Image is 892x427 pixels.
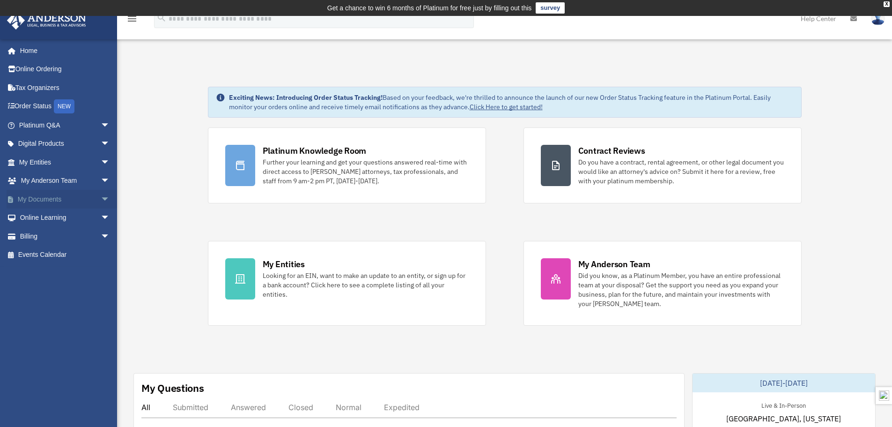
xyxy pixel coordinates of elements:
[693,374,875,392] div: [DATE]-[DATE]
[263,145,367,157] div: Platinum Knowledge Room
[7,78,124,97] a: Tax Organizers
[231,403,266,412] div: Answered
[208,127,486,203] a: Platinum Knowledge Room Further your learning and get your questions answered real-time with dire...
[101,116,119,135] span: arrow_drop_down
[141,381,204,395] div: My Questions
[126,13,138,24] i: menu
[141,403,150,412] div: All
[7,116,124,135] a: Platinum Q&Aarrow_drop_down
[101,190,119,209] span: arrow_drop_down
[101,209,119,228] span: arrow_drop_down
[7,135,124,153] a: Digital Productsarrow_drop_down
[263,258,305,270] div: My Entities
[173,403,208,412] div: Submitted
[288,403,313,412] div: Closed
[7,41,119,60] a: Home
[523,127,802,203] a: Contract Reviews Do you have a contract, rental agreement, or other legal document you would like...
[754,400,813,410] div: Live & In-Person
[327,2,532,14] div: Get a chance to win 6 months of Platinum for free just by filling out this
[536,2,565,14] a: survey
[523,241,802,326] a: My Anderson Team Did you know, as a Platinum Member, you have an entire professional team at your...
[384,403,420,412] div: Expedited
[101,153,119,172] span: arrow_drop_down
[7,209,124,227] a: Online Learningarrow_drop_down
[101,227,119,246] span: arrow_drop_down
[101,172,119,191] span: arrow_drop_down
[7,227,124,246] a: Billingarrow_drop_down
[126,16,138,24] a: menu
[229,93,794,112] div: Based on your feedback, we're thrilled to announce the launch of our new Order Status Tracking fe...
[470,103,543,111] a: Click Here to get started!
[726,413,841,424] span: [GEOGRAPHIC_DATA], [US_STATE]
[263,271,469,299] div: Looking for an EIN, want to make an update to an entity, or sign up for a bank account? Click her...
[7,172,124,190] a: My Anderson Teamarrow_drop_down
[884,1,890,7] div: close
[156,13,167,23] i: search
[263,157,469,186] div: Further your learning and get your questions answered real-time with direct access to [PERSON_NAM...
[54,99,74,113] div: NEW
[7,97,124,116] a: Order StatusNEW
[208,241,486,326] a: My Entities Looking for an EIN, want to make an update to an entity, or sign up for a bank accoun...
[578,157,784,186] div: Do you have a contract, rental agreement, or other legal document you would like an attorney's ad...
[7,60,124,79] a: Online Ordering
[7,153,124,172] a: My Entitiesarrow_drop_down
[578,271,784,308] div: Did you know, as a Platinum Member, you have an entire professional team at your disposal? Get th...
[101,135,119,154] span: arrow_drop_down
[7,190,124,209] a: My Documentsarrow_drop_down
[871,12,885,25] img: User Pic
[4,11,89,30] img: Anderson Advisors Platinum Portal
[578,145,645,157] div: Contract Reviews
[229,93,383,102] strong: Exciting News: Introducing Order Status Tracking!
[336,403,361,412] div: Normal
[578,258,650,270] div: My Anderson Team
[7,246,124,264] a: Events Calendar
